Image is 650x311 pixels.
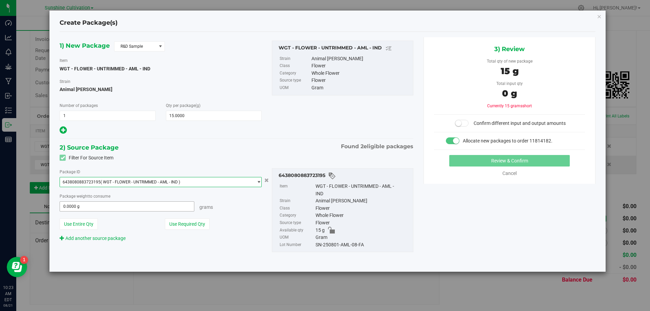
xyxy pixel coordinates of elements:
[60,79,70,85] label: Strain
[502,88,517,99] span: 0 g
[316,212,410,219] div: Whole Flower
[60,84,262,94] span: Animal [PERSON_NAME]
[60,41,110,51] span: 1) New Package
[20,256,28,264] iframe: Resource center unread badge
[165,218,210,230] button: Use Required Qty
[60,58,68,64] label: Item
[60,170,80,174] span: Package ID
[501,66,519,76] span: 15 g
[316,197,410,205] div: Animal [PERSON_NAME]
[311,84,410,92] div: Gram
[280,70,310,77] label: Category
[60,129,67,134] span: Add new output
[463,138,552,143] span: Allocate new packages to order 11814182.
[253,177,261,187] span: select
[280,183,314,197] label: Item
[316,205,410,212] div: Flower
[60,66,150,71] span: WGT - FLOWER - UNTRIMMED - AML - IND
[199,204,213,210] span: Grams
[280,234,314,241] label: UOM
[361,143,364,150] span: 2
[280,77,310,84] label: Source type
[166,111,262,120] input: 15.0000
[311,55,410,63] div: Animal [PERSON_NAME]
[316,227,325,234] span: 15 g
[280,227,314,234] label: Available qty
[60,111,155,120] input: 1
[316,219,410,227] div: Flower
[316,234,410,241] div: Gram
[60,154,113,161] label: Filter For Source Item
[7,257,27,277] iframe: Resource center
[494,44,525,54] span: 3) Review
[280,205,314,212] label: Class
[316,183,410,197] div: WGT - FLOWER - UNTRIMMED - AML - IND
[341,142,413,151] span: Found eligible packages
[280,241,314,249] label: Lot Number
[279,172,410,180] div: 6438080883723195
[522,104,532,108] span: short
[280,219,314,227] label: Source type
[60,218,98,230] button: Use Entire Qty
[311,62,410,70] div: Flower
[280,84,310,92] label: UOM
[311,77,410,84] div: Flower
[280,62,310,70] label: Class
[449,155,570,166] button: Review & Confirm
[63,180,101,184] span: 6438080883723195
[474,120,566,126] span: Confirm different input and output amounts
[262,175,271,185] button: Cancel button
[487,59,533,64] span: Total qty of new package
[195,103,200,108] span: (g)
[279,44,410,52] div: WGT - FLOWER - UNTRIMMED - AML - IND
[60,103,98,108] span: Number of packages
[496,81,523,86] span: Total input qty
[487,104,532,108] span: Currently 15 grams
[280,212,314,219] label: Category
[60,236,126,241] a: Add another source package
[60,194,110,199] span: Package to consume
[77,194,89,199] span: weight
[101,180,180,184] span: ( WGT - FLOWER - UNTRIMMED - AML - IND )
[502,171,517,176] a: Cancel
[316,241,410,249] div: SN-250801-AML-08-FA
[60,142,118,153] span: 2) Source Package
[60,19,117,27] h4: Create Package(s)
[311,70,410,77] div: Whole Flower
[280,197,314,205] label: Strain
[166,103,200,108] span: Qty per package
[60,202,194,211] input: 0.0000 g
[280,55,310,63] label: Strain
[114,42,156,51] span: R&D Sample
